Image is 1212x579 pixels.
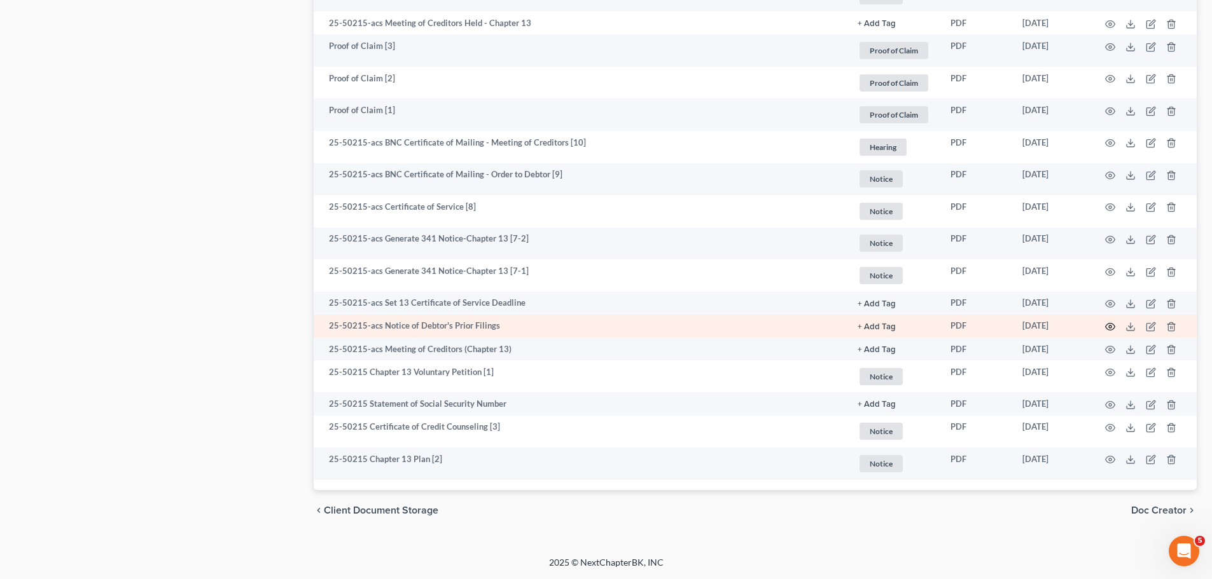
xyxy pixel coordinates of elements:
[858,17,930,29] a: + Add Tag
[314,292,847,315] td: 25-50215-acs Set 13 Certificate of Service Deadline
[860,106,928,123] span: Proof of Claim
[314,447,847,480] td: 25-50215 Chapter 13 Plan [2]
[858,20,896,28] button: + Add Tag
[940,337,1012,360] td: PDF
[314,34,847,67] td: Proof of Claim [3]
[314,337,847,360] td: 25-50215-acs Meeting of Creditors (Chapter 13)
[1012,131,1090,163] td: [DATE]
[1012,195,1090,228] td: [DATE]
[1131,505,1187,515] span: Doc Creator
[314,11,847,34] td: 25-50215-acs Meeting of Creditors Held - Chapter 13
[1012,163,1090,196] td: [DATE]
[1187,505,1197,515] i: chevron_right
[860,267,903,284] span: Notice
[940,416,1012,448] td: PDF
[940,163,1012,196] td: PDF
[940,315,1012,337] td: PDF
[314,67,847,99] td: Proof of Claim [2]
[860,74,928,92] span: Proof of Claim
[314,505,438,515] button: chevron_left Client Document Storage
[940,259,1012,292] td: PDF
[858,346,896,354] button: + Add Tag
[940,292,1012,315] td: PDF
[940,360,1012,393] td: PDF
[858,40,930,61] a: Proof of Claim
[314,315,847,337] td: 25-50215-acs Notice of Debtor's Prior Filings
[1012,34,1090,67] td: [DATE]
[860,170,903,187] span: Notice
[314,195,847,228] td: 25-50215-acs Certificate of Service [8]
[314,505,324,515] i: chevron_left
[858,366,930,387] a: Notice
[1012,228,1090,260] td: [DATE]
[940,11,1012,34] td: PDF
[1012,447,1090,480] td: [DATE]
[1012,67,1090,99] td: [DATE]
[1012,259,1090,292] td: [DATE]
[940,447,1012,480] td: PDF
[1169,536,1199,566] iframe: Intercom live chat
[858,323,896,331] button: + Add Tag
[1012,337,1090,360] td: [DATE]
[858,104,930,125] a: Proof of Claim
[860,139,907,156] span: Hearing
[940,34,1012,67] td: PDF
[314,360,847,393] td: 25-50215 Chapter 13 Voluntary Petition [1]
[858,398,930,410] a: + Add Tag
[1012,99,1090,131] td: [DATE]
[940,99,1012,131] td: PDF
[858,453,930,474] a: Notice
[1012,11,1090,34] td: [DATE]
[858,265,930,286] a: Notice
[314,392,847,415] td: 25-50215 Statement of Social Security Number
[940,67,1012,99] td: PDF
[858,72,930,93] a: Proof of Claim
[860,423,903,440] span: Notice
[314,131,847,163] td: 25-50215-acs BNC Certificate of Mailing - Meeting of Creditors [10]
[1195,536,1205,546] span: 5
[324,505,438,515] span: Client Document Storage
[314,416,847,448] td: 25-50215 Certificate of Credit Counseling [3]
[860,368,903,385] span: Notice
[858,297,930,309] a: + Add Tag
[314,259,847,292] td: 25-50215-acs Generate 341 Notice-Chapter 13 [7-1]
[858,343,930,355] a: + Add Tag
[860,235,903,252] span: Notice
[858,233,930,254] a: Notice
[1012,360,1090,393] td: [DATE]
[940,195,1012,228] td: PDF
[860,455,903,472] span: Notice
[858,201,930,222] a: Notice
[1012,315,1090,337] td: [DATE]
[1012,416,1090,448] td: [DATE]
[858,168,930,189] a: Notice
[860,203,903,220] span: Notice
[1131,505,1197,515] button: Doc Creator chevron_right
[314,163,847,196] td: 25-50215-acs BNC Certificate of Mailing - Order to Debtor [9]
[858,137,930,158] a: Hearing
[860,42,928,59] span: Proof of Claim
[940,131,1012,163] td: PDF
[314,99,847,131] td: Proof of Claim [1]
[940,392,1012,415] td: PDF
[940,228,1012,260] td: PDF
[858,400,896,409] button: + Add Tag
[1012,392,1090,415] td: [DATE]
[244,556,969,579] div: 2025 © NextChapterBK, INC
[858,320,930,332] a: + Add Tag
[1012,292,1090,315] td: [DATE]
[858,300,896,308] button: + Add Tag
[314,228,847,260] td: 25-50215-acs Generate 341 Notice-Chapter 13 [7-2]
[858,421,930,442] a: Notice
